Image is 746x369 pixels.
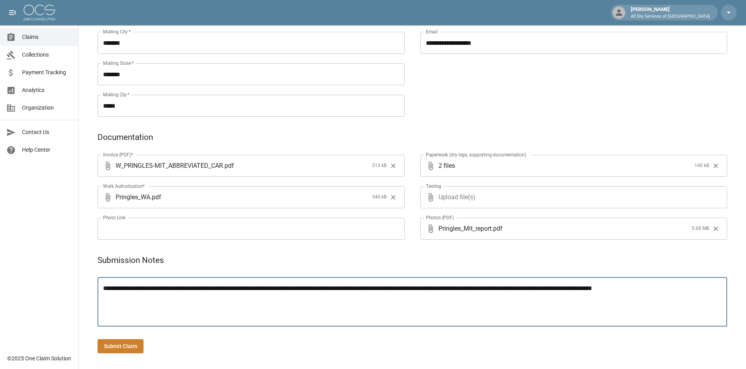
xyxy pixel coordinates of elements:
button: Clear [387,191,399,203]
label: Photo Link [103,214,125,221]
label: Mailing State [103,60,134,66]
span: Upload file(s) [438,186,706,208]
span: 340 kB [372,193,387,201]
span: . pdf [150,193,161,202]
img: ocs-logo-white-transparent.png [24,5,55,20]
button: open drawer [5,5,20,20]
span: Claims [22,33,72,41]
label: Email [426,28,438,35]
span: Pringles_Mit_report [438,224,492,233]
span: 513 kB [372,162,387,170]
label: Work Authorization* [103,183,145,189]
div: [PERSON_NAME] [628,6,713,20]
span: Organization [22,104,72,112]
span: 140 kB [694,162,709,170]
span: 2 files [438,155,692,177]
div: © 2025 One Claim Solution [7,354,71,362]
span: Pringles_WA [116,193,150,202]
span: W_PRINGLES-MIT_ABBREVIATED_CAR [116,161,223,170]
button: Submit Claim [98,339,144,354]
span: Collections [22,51,72,59]
span: Payment Tracking [22,68,72,77]
label: Invoice (PDF)* [103,151,133,158]
button: Clear [710,160,722,172]
span: 5.68 MB [692,225,709,233]
span: Analytics [22,86,72,94]
span: Contact Us [22,128,72,136]
span: . pdf [492,224,503,233]
label: Paperwork (dry logs, supporting documentation) [426,151,526,158]
p: All Dry Services of [GEOGRAPHIC_DATA] [631,13,710,20]
label: Photos (PDF) [426,214,454,221]
button: Clear [387,160,399,172]
label: Mailing City [103,28,131,35]
label: Testing [426,183,441,189]
label: Mailing Zip [103,91,130,98]
button: Clear [710,223,722,235]
span: Help Center [22,146,72,154]
span: . pdf [223,161,234,170]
